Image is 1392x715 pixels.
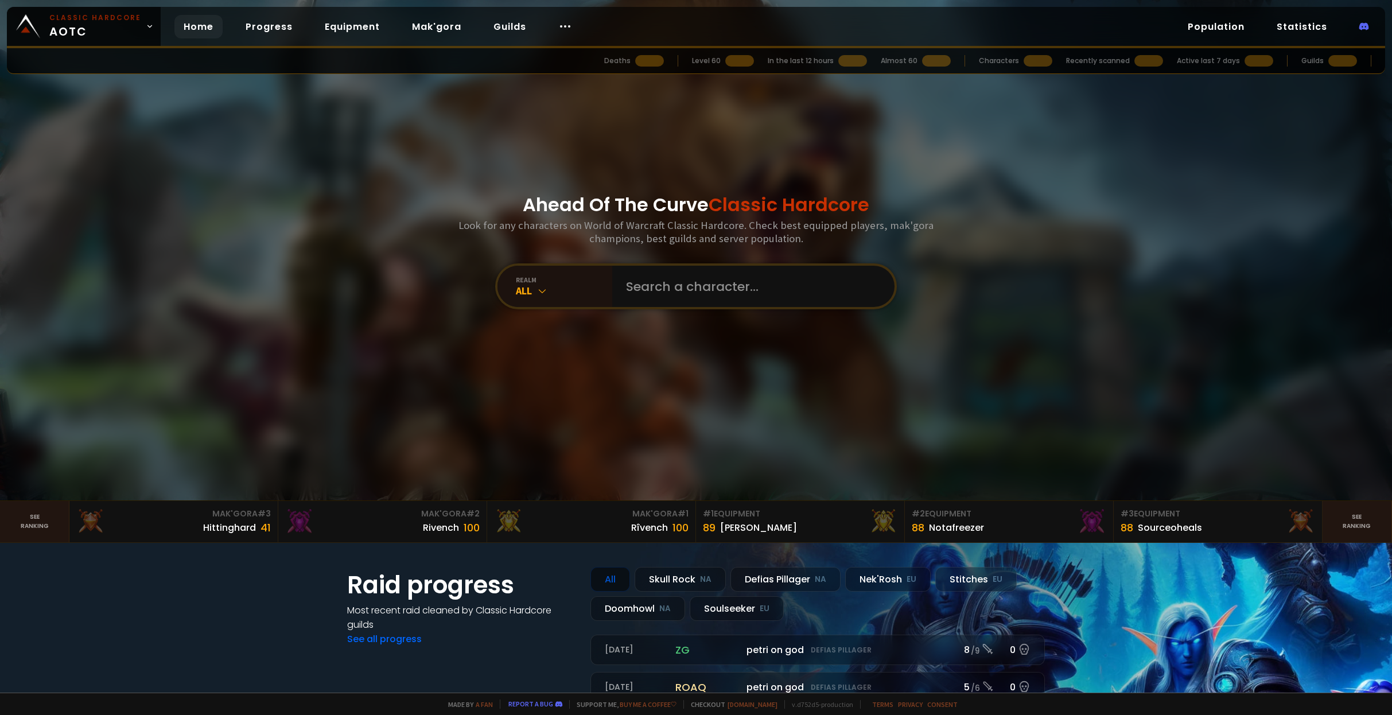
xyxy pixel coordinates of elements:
span: Checkout [683,700,777,709]
div: Guilds [1301,56,1324,66]
a: Progress [236,15,302,38]
a: Population [1179,15,1254,38]
small: NA [815,574,826,585]
a: Home [174,15,223,38]
a: #3Equipment88Sourceoheals [1114,501,1323,542]
a: #1Equipment89[PERSON_NAME] [696,501,905,542]
a: Report a bug [508,700,553,708]
span: Made by [441,700,493,709]
a: Buy me a coffee [620,700,676,709]
a: #2Equipment88Notafreezer [905,501,1114,542]
a: See all progress [347,632,422,646]
div: 89 [703,520,716,535]
div: Mak'Gora [285,508,480,520]
span: Classic Hardcore [709,192,869,217]
a: Classic HardcoreAOTC [7,7,161,46]
div: 41 [260,520,271,535]
div: Hittinghard [203,520,256,535]
a: Guilds [484,15,535,38]
div: Rîvench [631,520,668,535]
div: Equipment [1121,508,1315,520]
div: All [516,284,612,297]
div: Equipment [912,508,1106,520]
div: Almost 60 [881,56,917,66]
div: realm [516,275,612,284]
div: Mak'Gora [494,508,689,520]
div: 88 [912,520,924,535]
span: # 2 [466,508,480,519]
div: Notafreezer [929,520,984,535]
a: Seeranking [1323,501,1392,542]
a: a fan [476,700,493,709]
div: 100 [464,520,480,535]
span: AOTC [49,13,141,40]
div: Stitches [935,567,1017,592]
div: Defias Pillager [730,567,841,592]
div: Doomhowl [590,596,685,621]
small: Classic Hardcore [49,13,141,23]
a: [DATE]roaqpetri on godDefias Pillager5 /60 [590,672,1045,702]
span: v. d752d5 - production [784,700,853,709]
small: EU [993,574,1002,585]
span: Support me, [569,700,676,709]
div: All [590,567,630,592]
div: Deaths [604,56,631,66]
a: Terms [872,700,893,709]
span: # 3 [258,508,271,519]
div: Active last 7 days [1177,56,1240,66]
span: # 1 [703,508,714,519]
div: Soulseeker [690,596,784,621]
small: EU [760,603,769,615]
div: 100 [672,520,689,535]
h3: Look for any characters on World of Warcraft Classic Hardcore. Check best equipped players, mak'g... [454,219,938,245]
div: [PERSON_NAME] [720,520,797,535]
h1: Ahead Of The Curve [523,191,869,219]
a: Consent [927,700,958,709]
div: Nek'Rosh [845,567,931,592]
small: NA [700,574,711,585]
input: Search a character... [619,266,881,307]
small: EU [907,574,916,585]
span: # 2 [912,508,925,519]
a: Mak'Gora#1Rîvench100 [487,501,696,542]
div: In the last 12 hours [768,56,834,66]
a: Statistics [1267,15,1336,38]
span: # 1 [678,508,689,519]
small: NA [659,603,671,615]
div: Equipment [703,508,897,520]
h1: Raid progress [347,567,577,603]
a: Mak'Gora#2Rivench100 [278,501,487,542]
div: Level 60 [692,56,721,66]
div: Skull Rock [635,567,726,592]
h4: Most recent raid cleaned by Classic Hardcore guilds [347,603,577,632]
a: Mak'Gora#3Hittinghard41 [69,501,278,542]
div: Characters [979,56,1019,66]
a: [DOMAIN_NAME] [728,700,777,709]
div: Mak'Gora [76,508,271,520]
div: Sourceoheals [1138,520,1202,535]
a: Privacy [898,700,923,709]
div: Rivench [423,520,459,535]
div: 88 [1121,520,1133,535]
span: # 3 [1121,508,1134,519]
a: [DATE]zgpetri on godDefias Pillager8 /90 [590,635,1045,665]
a: Equipment [316,15,389,38]
div: Recently scanned [1066,56,1130,66]
a: Mak'gora [403,15,471,38]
